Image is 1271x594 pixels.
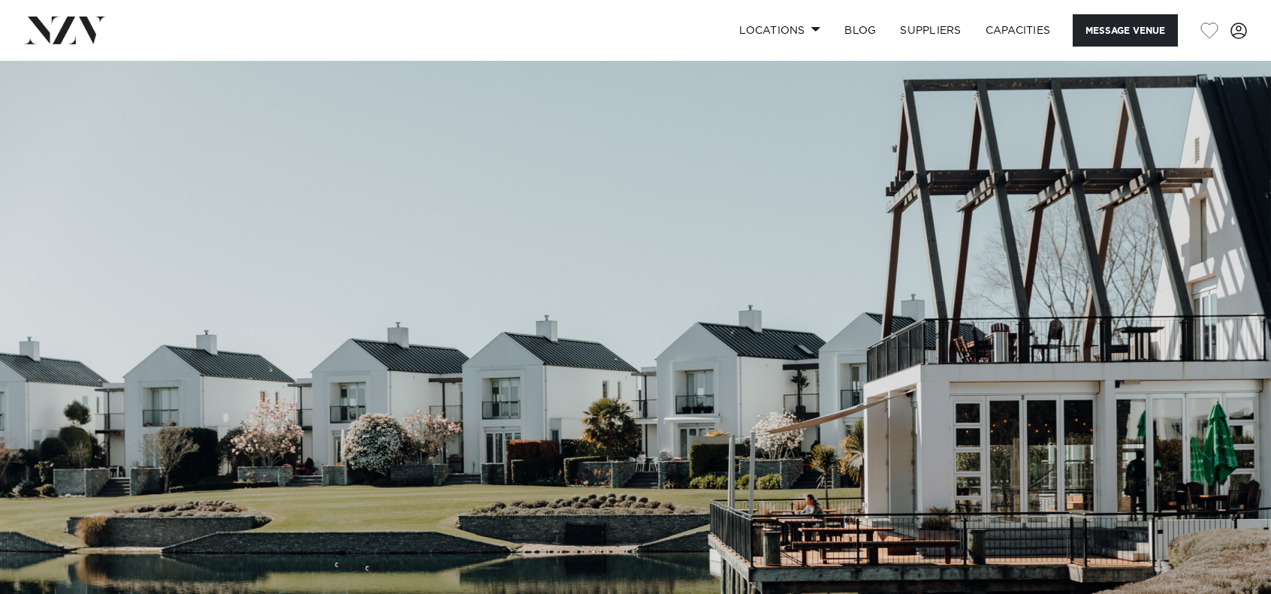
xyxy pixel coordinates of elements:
a: Capacities [974,14,1063,47]
button: Message Venue [1073,14,1178,47]
a: SUPPLIERS [888,14,973,47]
a: BLOG [832,14,888,47]
a: Locations [727,14,832,47]
img: nzv-logo.png [24,17,106,44]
